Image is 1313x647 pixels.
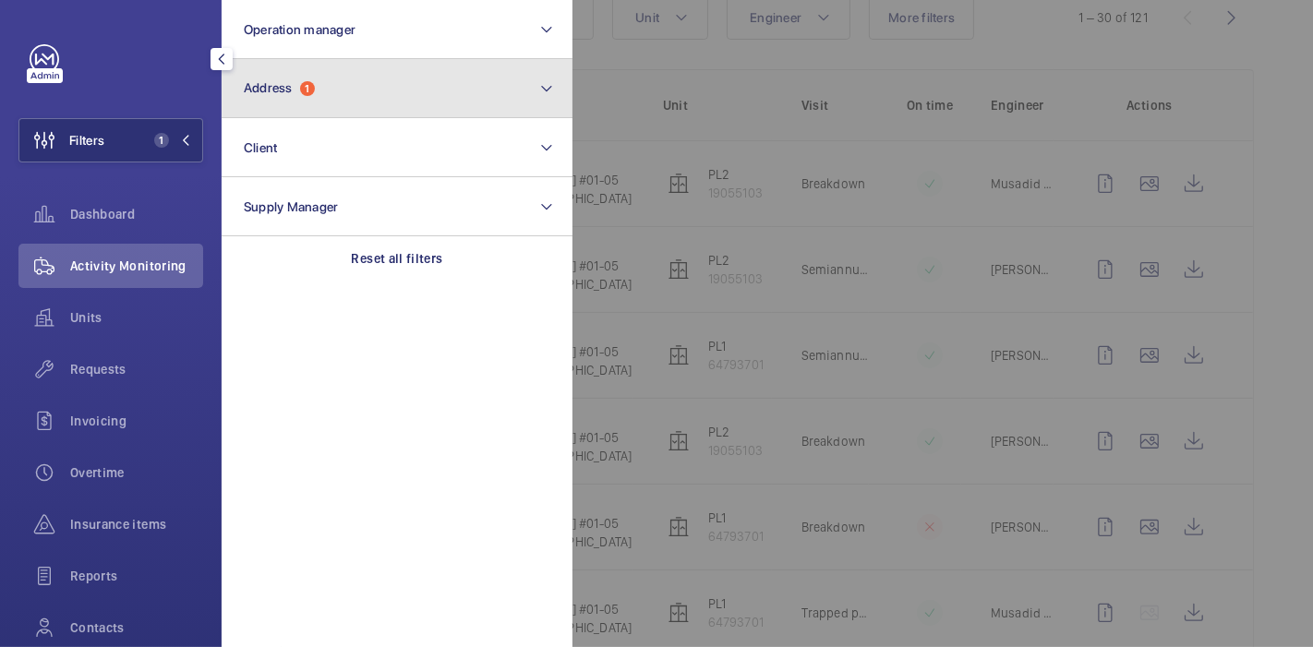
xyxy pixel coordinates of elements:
span: Reports [70,567,203,585]
span: Contacts [70,618,203,637]
span: Insurance items [70,515,203,533]
span: Requests [70,360,203,378]
span: Overtime [70,463,203,482]
button: Filters1 [18,118,203,162]
span: 1 [154,133,169,148]
span: Filters [69,131,104,150]
span: Units [70,308,203,327]
span: Dashboard [70,205,203,223]
span: Activity Monitoring [70,257,203,275]
span: Invoicing [70,412,203,430]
